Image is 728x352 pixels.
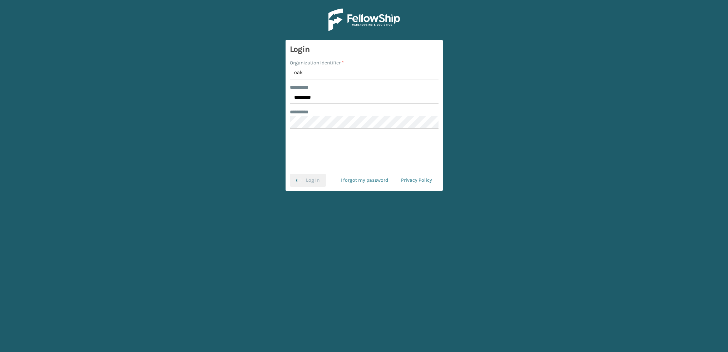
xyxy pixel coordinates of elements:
iframe: reCAPTCHA [310,137,419,165]
h3: Login [290,44,439,55]
img: Logo [328,9,400,31]
a: I forgot my password [334,174,395,187]
label: Organization Identifier [290,59,344,67]
a: Privacy Policy [395,174,439,187]
button: Log In [290,174,326,187]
